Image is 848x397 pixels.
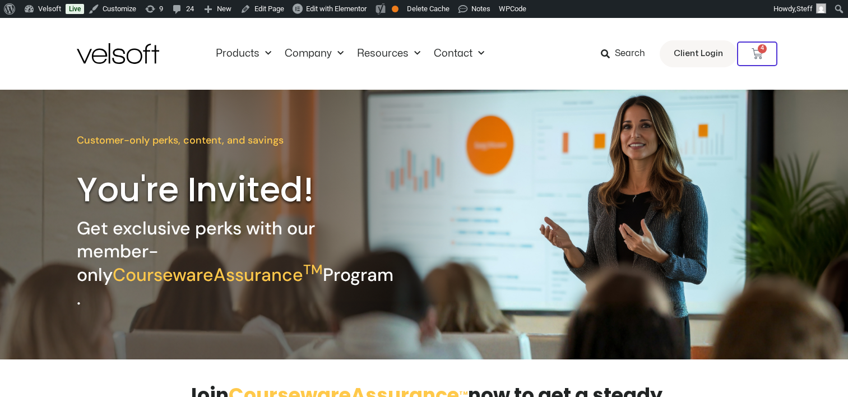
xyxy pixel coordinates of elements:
[303,261,323,278] sup: TM
[209,48,278,60] a: ProductsMenu Toggle
[796,4,813,13] span: Steff
[392,6,398,12] div: OK
[113,263,323,287] span: CoursewareAssurance
[77,43,159,64] img: Velsoft Training Materials
[278,48,350,60] a: CompanyMenu Toggle
[615,47,645,61] span: Search
[459,390,468,396] span: TM
[66,4,84,14] a: Live
[427,48,491,60] a: ContactMenu Toggle
[306,4,367,13] span: Edit with Elementor
[641,36,842,369] iframe: chat widget
[601,44,653,63] a: Search
[77,216,393,310] span: Get exclusive perks with our member-only Program.
[77,168,469,211] h2: You're Invited!
[209,48,491,60] nav: Menu
[350,48,427,60] a: ResourcesMenu Toggle
[77,133,325,148] p: Customer-only perks, content, and savings
[706,372,842,397] iframe: chat widget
